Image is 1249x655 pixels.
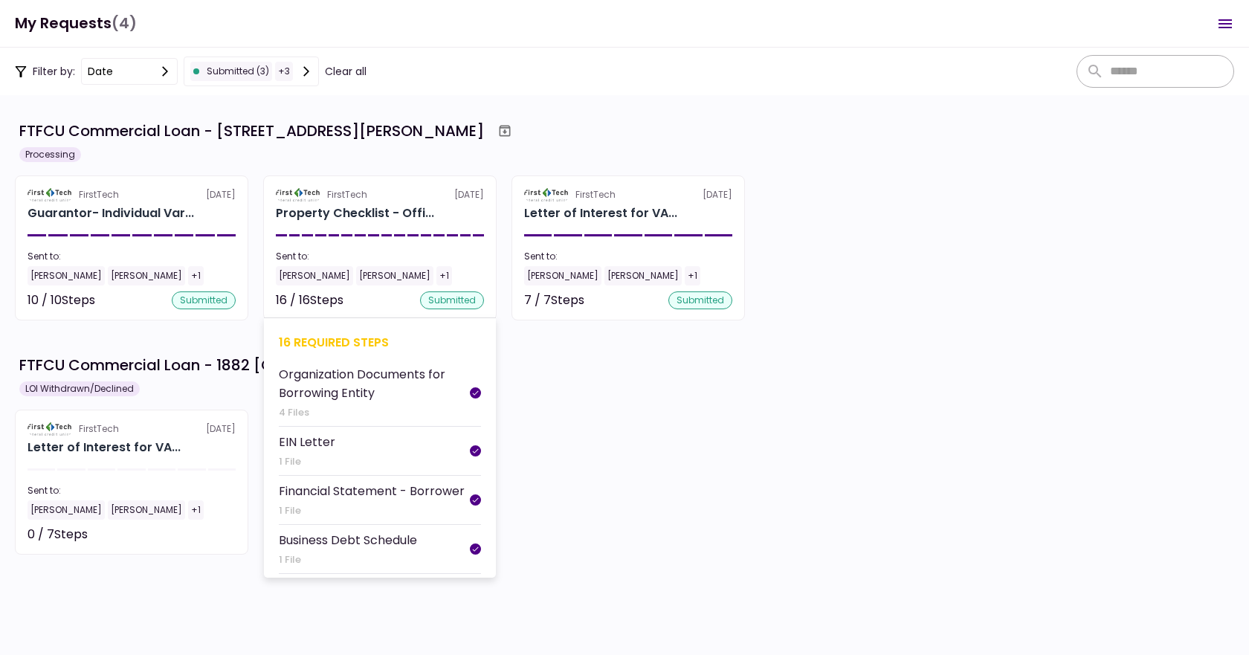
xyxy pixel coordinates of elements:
[325,64,367,80] button: Clear all
[28,439,181,456] div: Letter of Interest for VAS REALTY, LLC 1882 New Scotland Road
[276,188,321,201] img: Partner logo
[275,62,293,81] div: + 3
[28,188,73,201] img: Partner logo
[19,354,418,376] div: FTFCU Commercial Loan - 1882 [GEOGRAPHIC_DATA]
[604,266,682,285] div: [PERSON_NAME]
[79,422,119,436] div: FirstTech
[169,526,236,543] div: Not started
[279,531,417,549] div: Business Debt Schedule
[112,8,137,39] span: (4)
[108,500,185,520] div: [PERSON_NAME]
[276,204,434,222] div: Property Checklist - Office Retail 6227 Thompson Road
[88,63,113,80] div: date
[1207,6,1243,42] button: Open menu
[15,57,367,86] div: Filter by:
[28,484,236,497] div: Sent to:
[524,266,601,285] div: [PERSON_NAME]
[279,365,470,402] div: Organization Documents for Borrowing Entity
[279,333,481,352] div: 16 required steps
[28,422,73,436] img: Partner logo
[279,433,335,451] div: EIN Letter
[491,117,518,144] button: Archive workflow
[108,266,185,285] div: [PERSON_NAME]
[28,526,88,543] div: 0 / 7 Steps
[79,188,119,201] div: FirstTech
[28,291,95,309] div: 10 / 10 Steps
[524,188,732,201] div: [DATE]
[327,188,367,201] div: FirstTech
[668,291,732,309] div: submitted
[524,204,677,222] div: Letter of Interest for VAS REALTY, LLC 6227 Thompson Road
[15,8,137,39] h1: My Requests
[28,188,236,201] div: [DATE]
[276,250,484,263] div: Sent to:
[356,266,433,285] div: [PERSON_NAME]
[19,381,140,396] div: LOI Withdrawn/Declined
[188,266,204,285] div: +1
[279,454,335,469] div: 1 File
[420,291,484,309] div: submitted
[279,503,465,518] div: 1 File
[575,188,616,201] div: FirstTech
[524,188,569,201] img: Partner logo
[28,204,194,222] div: Guarantor- Individual Vardhaman Bawari
[19,147,81,162] div: Processing
[279,405,470,420] div: 4 Files
[28,266,105,285] div: [PERSON_NAME]
[279,482,465,500] div: Financial Statement - Borrower
[172,291,236,309] div: submitted
[184,57,319,86] button: submitted (3)+3
[276,188,484,201] div: [DATE]
[524,250,732,263] div: Sent to:
[524,291,584,309] div: 7 / 7 Steps
[190,62,272,81] div: submitted (3)
[81,58,178,85] button: date
[685,266,700,285] div: +1
[28,250,236,263] div: Sent to:
[276,266,353,285] div: [PERSON_NAME]
[28,500,105,520] div: [PERSON_NAME]
[28,422,236,436] div: [DATE]
[276,291,343,309] div: 16 / 16 Steps
[19,120,484,142] div: FTFCU Commercial Loan - [STREET_ADDRESS][PERSON_NAME]
[436,266,452,285] div: +1
[188,500,204,520] div: +1
[279,552,417,567] div: 1 File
